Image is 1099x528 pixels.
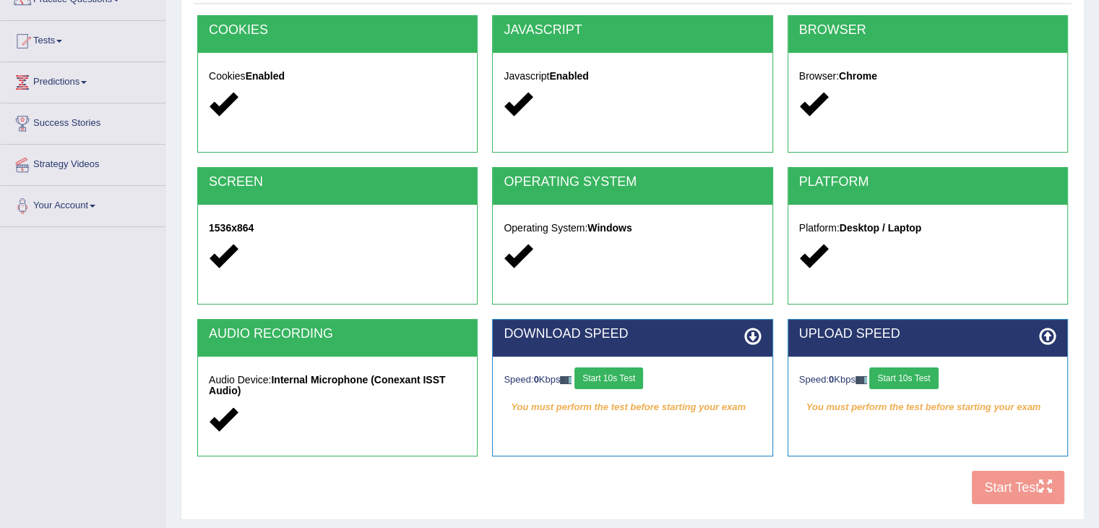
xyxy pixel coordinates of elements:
strong: 0 [829,374,834,385]
img: ajax-loader-fb-connection.gif [560,376,572,384]
a: Tests [1,21,165,57]
h2: OPERATING SYSTEM [504,175,761,190]
h2: UPLOAD SPEED [799,327,1056,341]
h2: DOWNLOAD SPEED [504,327,761,341]
strong: Internal Microphone (Conexant ISST Audio) [209,374,446,396]
a: Strategy Videos [1,145,165,181]
h5: Cookies [209,71,466,82]
strong: 1536x864 [209,222,254,234]
div: Speed: Kbps [504,367,761,393]
h5: Javascript [504,71,761,82]
strong: Enabled [549,70,588,82]
h2: SCREEN [209,175,466,190]
h2: COOKIES [209,23,466,38]
em: You must perform the test before starting your exam [799,396,1056,418]
div: Speed: Kbps [799,367,1056,393]
button: Start 10s Test [869,367,938,389]
h5: Audio Device: [209,375,466,397]
h5: Operating System: [504,223,761,234]
strong: Desktop / Laptop [840,222,922,234]
h2: AUDIO RECORDING [209,327,466,341]
img: ajax-loader-fb-connection.gif [856,376,867,384]
h2: BROWSER [799,23,1056,38]
h5: Browser: [799,71,1056,82]
em: You must perform the test before starting your exam [504,396,761,418]
a: Your Account [1,186,165,222]
h5: Platform: [799,223,1056,234]
h2: JAVASCRIPT [504,23,761,38]
button: Start 10s Test [574,367,643,389]
a: Predictions [1,62,165,98]
h2: PLATFORM [799,175,1056,190]
strong: Windows [587,222,632,234]
a: Success Stories [1,103,165,140]
strong: Enabled [246,70,285,82]
strong: 0 [534,374,539,385]
strong: Chrome [839,70,877,82]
